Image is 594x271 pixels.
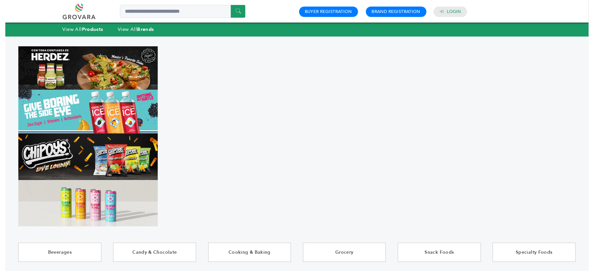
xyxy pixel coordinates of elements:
[114,27,152,33] a: View AllBrands
[303,247,388,267] a: Grocery
[134,27,151,33] strong: Brands
[110,247,194,267] a: Candy & Chocolate
[373,9,423,15] a: Brand Registration
[496,247,581,267] a: Specialty Foods
[13,247,98,267] a: Beverages
[13,136,155,183] img: Marketplace Top Banner 3
[207,247,291,267] a: Cooking & Baking
[78,27,100,33] strong: Products
[305,9,353,15] a: Buyer Registration
[58,27,100,33] a: View AllProducts
[117,5,244,18] input: Search a product or brand...
[13,47,155,92] img: Marketplace Top Banner 1
[449,9,464,15] a: Login
[400,247,484,267] a: Snack Foods
[13,91,155,136] img: Marketplace Top Banner 2
[13,183,155,231] img: Marketplace Top Banner 4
